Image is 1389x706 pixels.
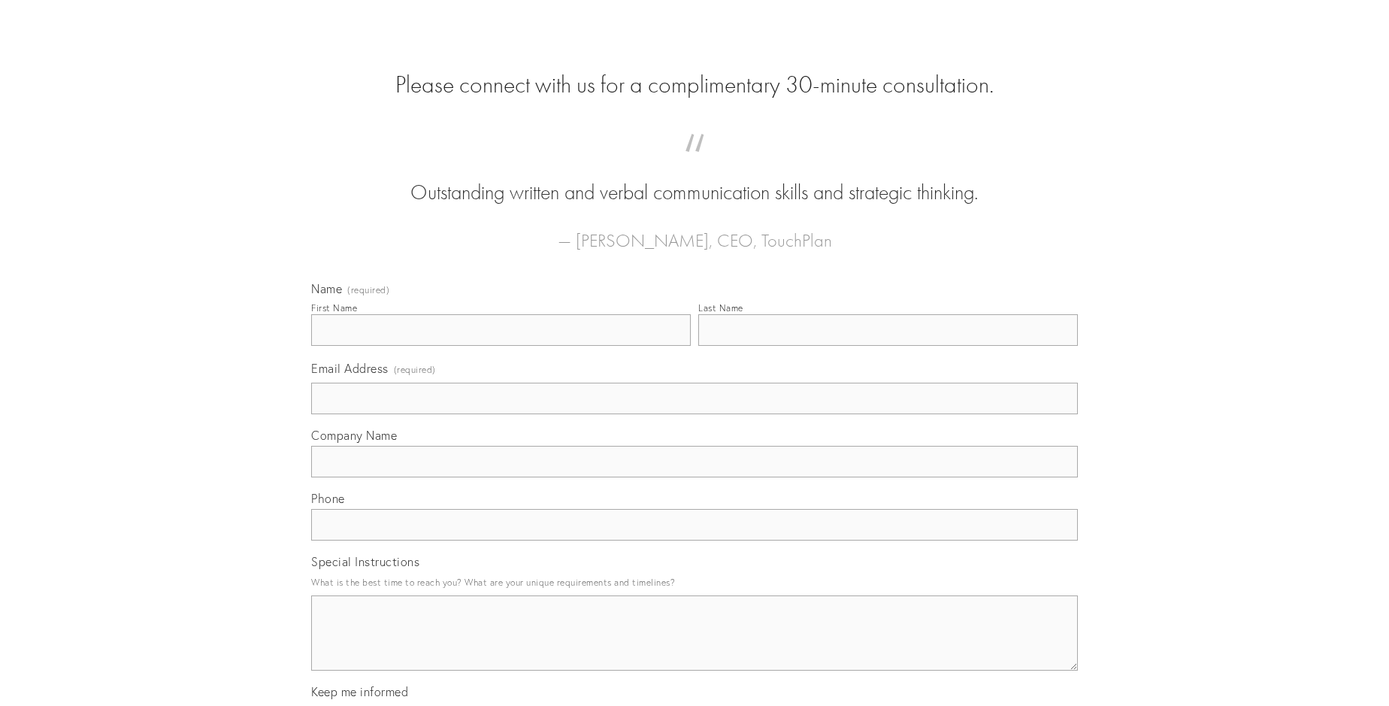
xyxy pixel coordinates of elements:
span: “ [335,149,1054,178]
span: Keep me informed [311,684,408,699]
div: Last Name [698,302,743,314]
span: Name [311,281,342,296]
span: Email Address [311,361,389,376]
span: Special Instructions [311,554,419,569]
figcaption: — [PERSON_NAME], CEO, TouchPlan [335,208,1054,256]
span: (required) [347,286,389,295]
p: What is the best time to reach you? What are your unique requirements and timelines? [311,572,1078,592]
span: Phone [311,491,345,506]
div: First Name [311,302,357,314]
span: (required) [394,359,436,380]
span: Company Name [311,428,397,443]
h2: Please connect with us for a complimentary 30-minute consultation. [311,71,1078,99]
blockquote: Outstanding written and verbal communication skills and strategic thinking. [335,149,1054,208]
